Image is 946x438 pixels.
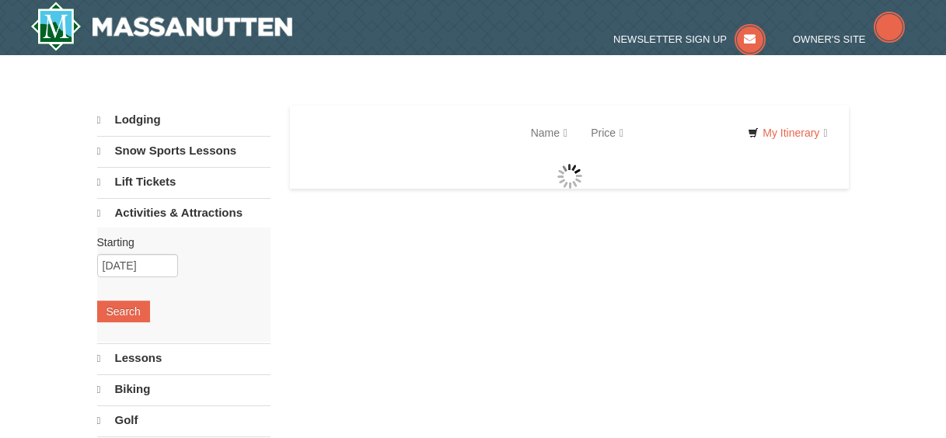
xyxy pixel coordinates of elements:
[613,33,727,45] span: Newsletter Sign Up
[97,167,271,196] a: Lift Tickets
[519,117,579,148] a: Name
[97,374,271,404] a: Biking
[97,136,271,165] a: Snow Sports Lessons
[97,343,271,373] a: Lessons
[613,33,766,45] a: Newsletter Sign Up
[30,2,293,51] img: Massanutten Resort Logo
[557,164,582,189] img: wait gif
[793,33,866,45] span: Owner's Site
[30,2,293,51] a: Massanutten Resort
[738,121,837,144] a: My Itinerary
[793,33,905,45] a: Owner's Site
[97,235,259,250] label: Starting
[97,405,271,435] a: Golf
[579,117,635,148] a: Price
[97,301,150,322] button: Search
[97,198,271,228] a: Activities & Attractions
[97,106,271,134] a: Lodging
